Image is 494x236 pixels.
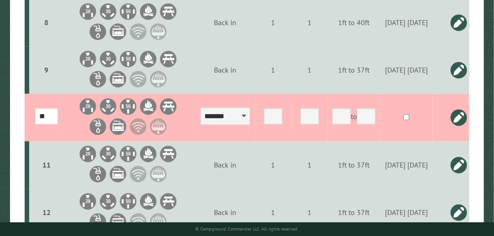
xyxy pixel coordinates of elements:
div: 1 [256,160,290,169]
li: Grill [149,212,167,231]
li: Grill [149,22,167,41]
div: [DATE] [DATE] [382,65,432,74]
li: Firepit [139,145,157,163]
li: Picnic Table [159,192,177,210]
li: 20A Electrical Hookup [79,50,97,68]
div: 1 [293,208,326,217]
div: to [329,108,379,126]
a: Edit this campsite [450,13,468,31]
div: 1 [256,208,290,217]
a: Edit this campsite [450,61,468,79]
li: 20A Electrical Hookup [79,97,97,115]
div: 8 [33,18,60,27]
li: Water Hookup [89,22,107,41]
div: 1ft to 40ft [329,18,379,27]
li: WiFi Service [129,212,147,231]
li: Water Hookup [89,70,107,88]
li: WiFi Service [129,165,147,183]
a: Edit this campsite [450,108,468,126]
li: Firepit [139,50,157,68]
div: [DATE] [DATE] [382,160,432,169]
div: 1 [256,65,290,74]
li: Picnic Table [159,50,177,68]
li: 20A Electrical Hookup [79,192,97,210]
li: Grill [149,70,167,88]
div: Back in [197,160,254,169]
li: Firepit [139,192,157,210]
li: Picnic Table [159,97,177,115]
li: WiFi Service [129,22,147,41]
div: 12 [33,208,60,217]
div: 1ft to 37ft [329,208,379,217]
li: 30A Electrical Hookup [99,2,117,21]
li: 50A Electrical Hookup [119,2,137,21]
div: 1 [293,160,326,169]
li: 50A Electrical Hookup [119,97,137,115]
div: 11 [33,160,60,169]
li: 30A Electrical Hookup [99,192,117,210]
li: Water Hookup [89,212,107,231]
li: Grill [149,117,167,136]
li: 50A Electrical Hookup [119,50,137,68]
li: Picnic Table [159,2,177,21]
div: Back in [197,208,254,217]
a: Edit this campsite [450,203,468,221]
div: [DATE] [DATE] [382,18,432,27]
div: Back in [197,65,254,74]
li: 50A Electrical Hookup [119,145,137,163]
li: Sewer Hookup [109,22,127,41]
div: 1 [256,18,290,27]
li: Picnic Table [159,145,177,163]
li: WiFi Service [129,117,147,136]
div: 1ft to 37ft [329,160,379,169]
div: [DATE] [DATE] [382,208,432,217]
a: Edit this campsite [450,156,468,174]
li: 30A Electrical Hookup [99,50,117,68]
div: 1 [293,65,326,74]
li: Grill [149,165,167,183]
li: Sewer Hookup [109,165,127,183]
div: Back in [197,18,254,27]
li: Sewer Hookup [109,117,127,136]
li: 20A Electrical Hookup [79,145,97,163]
li: Firepit [139,97,157,115]
li: WiFi Service [129,70,147,88]
li: Water Hookup [89,117,107,136]
li: Sewer Hookup [109,212,127,231]
li: 50A Electrical Hookup [119,192,137,210]
small: © Campground Commander LLC. All rights reserved. [195,226,298,232]
div: 9 [33,65,60,74]
li: 30A Electrical Hookup [99,145,117,163]
li: 30A Electrical Hookup [99,97,117,115]
li: Firepit [139,2,157,21]
div: 1 [293,18,326,27]
li: 20A Electrical Hookup [79,2,97,21]
li: Water Hookup [89,165,107,183]
li: Sewer Hookup [109,70,127,88]
div: 1ft to 37ft [329,65,379,74]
